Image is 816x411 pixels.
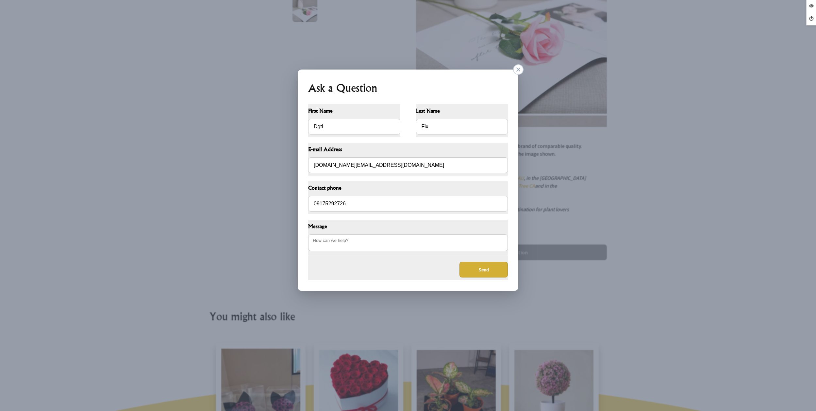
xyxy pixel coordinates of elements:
[308,157,508,173] input: E-mail Address
[308,196,508,212] input: Contact phone
[416,107,508,116] span: Last Name
[459,262,508,277] button: Send
[308,119,400,134] input: First Name
[308,234,508,251] textarea: Message
[416,119,508,134] input: Last Name
[308,80,508,96] h2: Ask a Question
[308,145,508,155] span: E-mail Address
[308,107,400,116] span: First Name
[308,222,508,232] span: Message
[308,184,508,193] span: Contact phone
